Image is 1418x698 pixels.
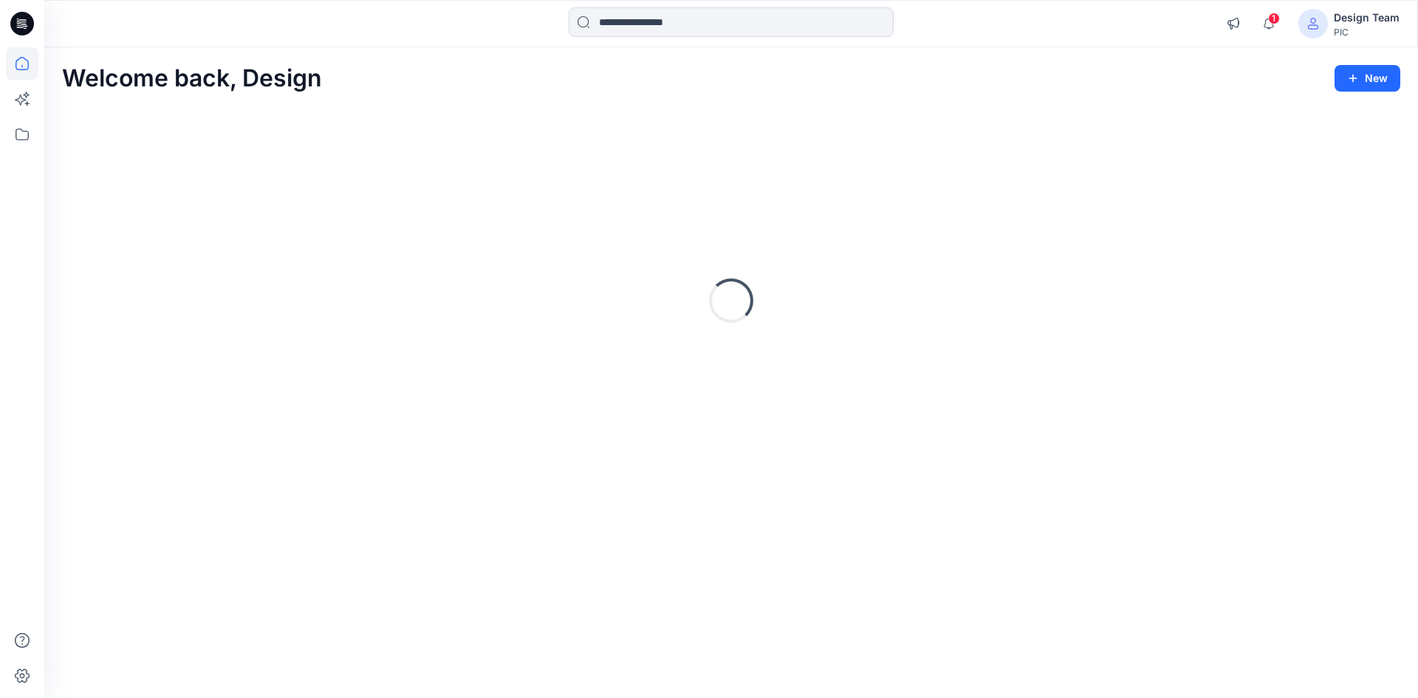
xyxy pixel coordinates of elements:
[1334,9,1400,27] div: Design Team
[1335,65,1400,92] button: New
[1268,13,1280,24] span: 1
[62,65,322,92] h2: Welcome back, Design
[1307,18,1319,30] svg: avatar
[1334,27,1400,38] div: PIC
